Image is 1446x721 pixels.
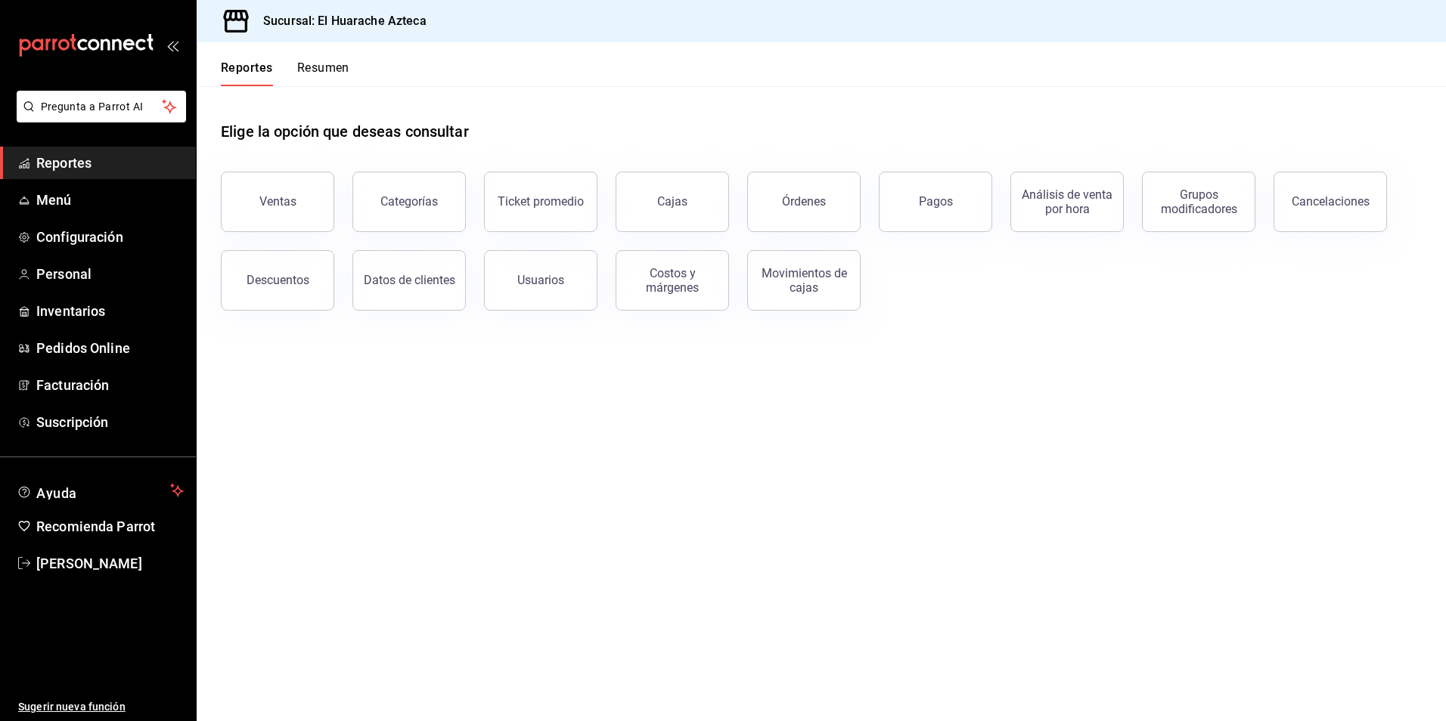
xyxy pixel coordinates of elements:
button: Cancelaciones [1274,172,1387,232]
button: Análisis de venta por hora [1010,172,1124,232]
button: Categorías [352,172,466,232]
button: Pagos [879,172,992,232]
div: Usuarios [517,273,564,287]
button: Órdenes [747,172,861,232]
div: Categorías [380,194,438,209]
a: Pregunta a Parrot AI [11,110,186,125]
button: Reportes [221,60,273,86]
span: Pregunta a Parrot AI [41,99,163,115]
span: Facturación [36,375,184,395]
a: Cajas [616,172,729,232]
div: Ticket promedio [498,194,584,209]
button: Usuarios [484,250,597,311]
button: Costos y márgenes [616,250,729,311]
button: Movimientos de cajas [747,250,861,311]
div: Ventas [259,194,296,209]
div: Grupos modificadores [1152,187,1246,216]
button: Resumen [297,60,349,86]
button: Grupos modificadores [1142,172,1255,232]
span: Reportes [36,153,184,173]
button: Datos de clientes [352,250,466,311]
span: Menú [36,190,184,210]
h1: Elige la opción que deseas consultar [221,120,469,143]
span: Pedidos Online [36,338,184,358]
span: Suscripción [36,412,184,432]
div: Costos y márgenes [625,266,719,295]
div: Datos de clientes [364,273,455,287]
h3: Sucursal: El Huarache Azteca [251,12,427,30]
div: Órdenes [782,194,826,209]
button: Descuentos [221,250,334,311]
div: Análisis de venta por hora [1020,187,1114,216]
span: [PERSON_NAME] [36,553,184,574]
button: Ticket promedio [484,172,597,232]
span: Personal [36,264,184,284]
div: Pagos [919,194,953,209]
button: open_drawer_menu [166,39,178,51]
div: Descuentos [247,273,309,287]
span: Recomienda Parrot [36,516,184,537]
div: Cajas [657,193,688,211]
button: Pregunta a Parrot AI [17,91,186,122]
button: Ventas [221,172,334,232]
div: Movimientos de cajas [757,266,851,295]
div: Cancelaciones [1292,194,1370,209]
div: navigation tabs [221,60,349,86]
span: Configuración [36,227,184,247]
span: Inventarios [36,301,184,321]
span: Sugerir nueva función [18,699,184,715]
span: Ayuda [36,481,164,500]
